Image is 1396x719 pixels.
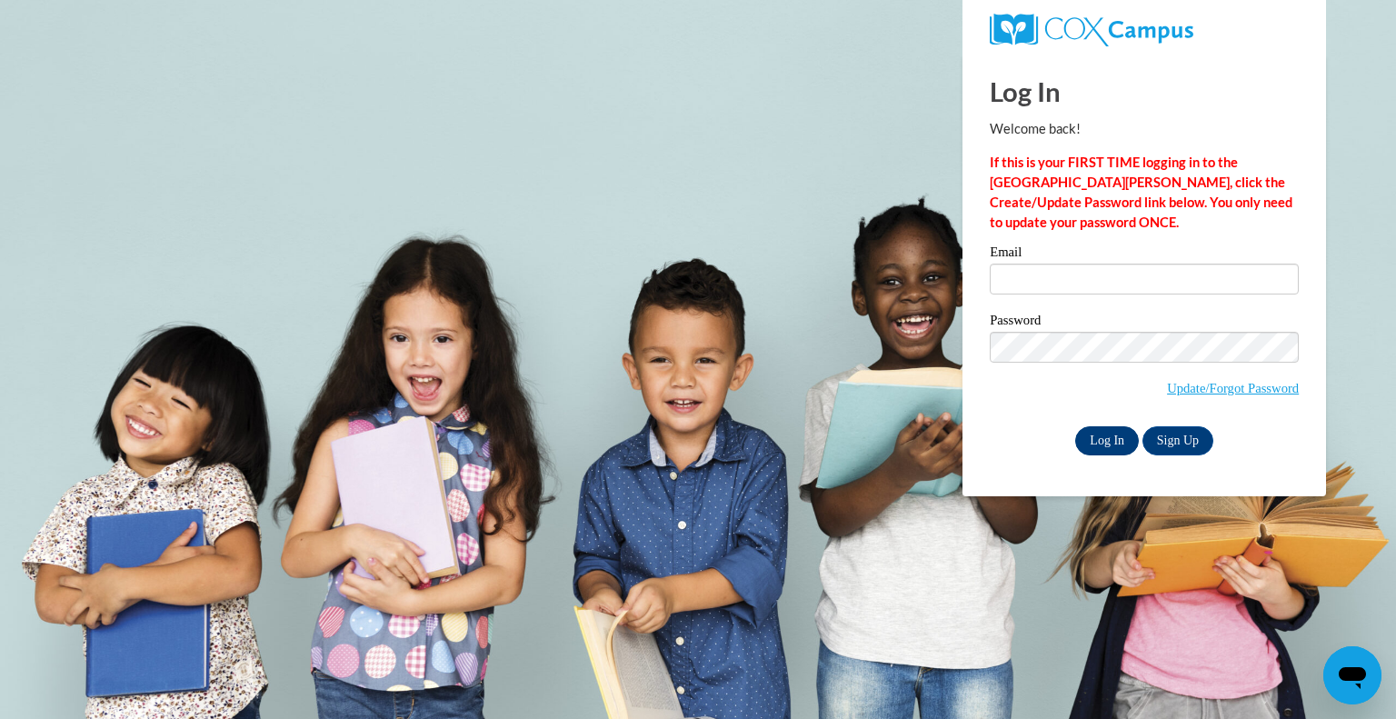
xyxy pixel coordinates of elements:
[990,14,1193,46] img: COX Campus
[1075,426,1139,455] input: Log In
[990,73,1299,110] h1: Log In
[990,245,1299,264] label: Email
[990,119,1299,139] p: Welcome back!
[1167,381,1299,395] a: Update/Forgot Password
[1142,426,1213,455] a: Sign Up
[990,314,1299,332] label: Password
[990,14,1299,46] a: COX Campus
[1323,646,1381,704] iframe: Button to launch messaging window
[990,155,1292,230] strong: If this is your FIRST TIME logging in to the [GEOGRAPHIC_DATA][PERSON_NAME], click the Create/Upd...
